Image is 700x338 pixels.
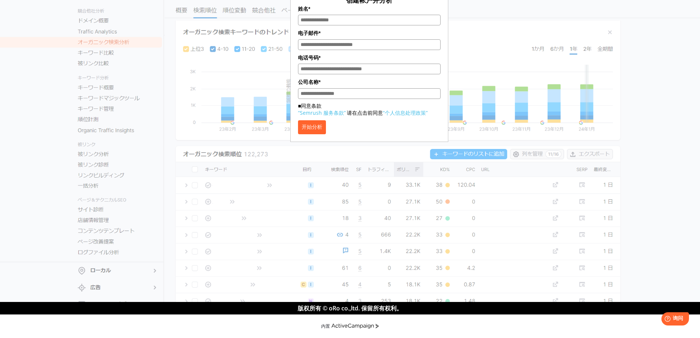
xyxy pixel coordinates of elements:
font: 电子邮件* [298,30,320,36]
button: 开始分析 [298,120,326,134]
a: “个人信息处理政策” [383,109,428,116]
font: 内置 [321,323,330,329]
a: “Semrush 服务条款” [298,109,346,116]
font: 开始分析 [302,124,322,130]
font: ■同意条款 [298,102,322,109]
iframe: 帮助小部件启动器 [635,309,692,330]
font: 公司名称* [298,79,320,85]
font: 版权所有 © oRo co.,ltd. 保留所有权利。 [298,304,402,312]
font: 请在点击前同意 [347,109,383,116]
font: 电话号码* [298,55,320,61]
